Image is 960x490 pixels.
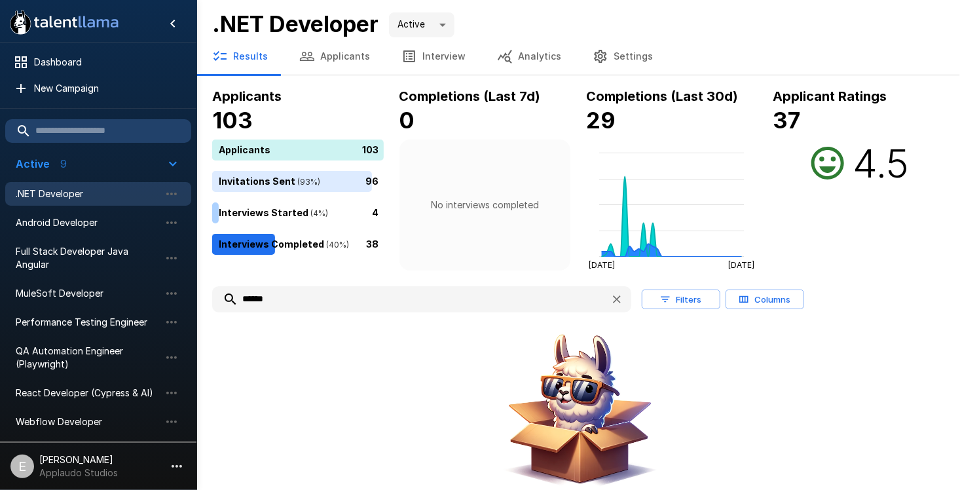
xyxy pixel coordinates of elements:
[389,12,454,37] div: Active
[399,107,415,134] b: 0
[726,290,804,310] button: Columns
[577,38,669,75] button: Settings
[363,143,379,157] p: 103
[196,38,284,75] button: Results
[586,88,738,104] b: Completions (Last 30d)
[212,88,282,104] b: Applicants
[431,198,539,212] p: No interviews completed
[642,290,720,310] button: Filters
[373,206,379,219] p: 4
[729,260,755,270] tspan: [DATE]
[481,38,577,75] button: Analytics
[586,107,616,134] b: 29
[366,174,379,188] p: 96
[212,10,378,37] b: .NET Developer
[212,107,253,134] b: 103
[367,237,379,251] p: 38
[853,140,909,187] h2: 4.5
[284,38,386,75] button: Applicants
[773,88,887,104] b: Applicant Ratings
[399,88,541,104] b: Completions (Last 7d)
[589,260,615,270] tspan: [DATE]
[773,107,801,134] b: 37
[386,38,481,75] button: Interview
